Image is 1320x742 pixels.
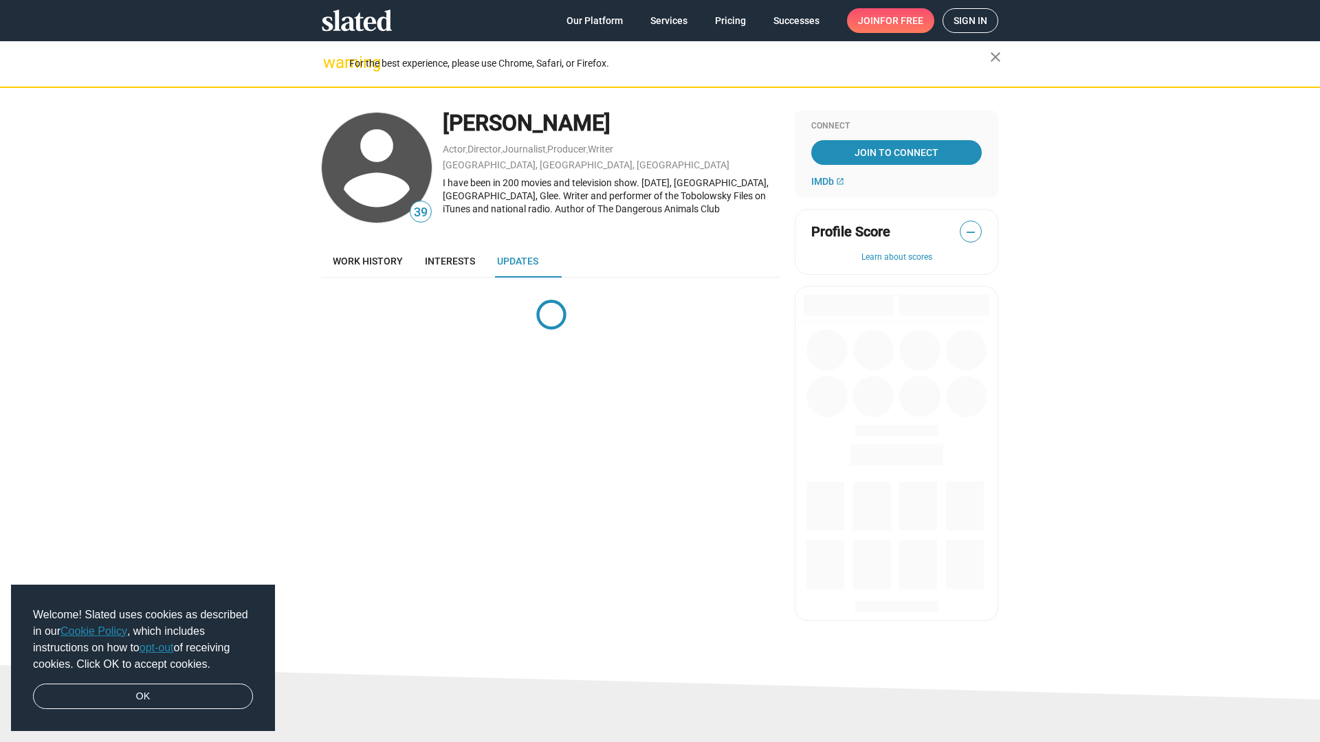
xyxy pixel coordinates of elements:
span: Interests [425,256,475,267]
span: for free [880,8,923,33]
span: IMDb [811,176,834,187]
span: Join [858,8,923,33]
span: , [466,146,467,154]
div: For the best experience, please use Chrome, Safari, or Firefox. [349,54,990,73]
span: Our Platform [566,8,623,33]
span: — [960,223,981,241]
div: Connect [811,121,982,132]
div: [PERSON_NAME] [443,109,781,138]
a: Services [639,8,698,33]
div: cookieconsent [11,585,275,732]
mat-icon: close [987,49,1004,65]
a: dismiss cookie message [33,684,253,710]
a: Joinfor free [847,8,934,33]
span: Successes [773,8,819,33]
span: Welcome! Slated uses cookies as described in our , which includes instructions on how to of recei... [33,607,253,673]
mat-icon: warning [323,54,340,71]
span: Sign in [954,9,987,32]
a: [GEOGRAPHIC_DATA], [GEOGRAPHIC_DATA], [GEOGRAPHIC_DATA] [443,159,729,170]
a: Sign in [943,8,998,33]
a: Updates [486,245,549,278]
a: Our Platform [555,8,634,33]
span: Updates [497,256,538,267]
a: Join To Connect [811,140,982,165]
span: 39 [410,203,431,222]
span: Work history [333,256,403,267]
mat-icon: open_in_new [836,177,844,185]
a: Producer [547,144,586,155]
a: Writer [588,144,613,155]
a: Journalist [503,144,546,155]
a: Pricing [704,8,757,33]
a: opt-out [140,642,174,653]
button: Learn about scores [811,252,982,263]
span: , [586,146,588,154]
a: Work history [322,245,414,278]
a: Interests [414,245,486,278]
span: Profile Score [811,223,890,241]
a: Cookie Policy [60,625,127,637]
span: Pricing [715,8,746,33]
span: Join To Connect [814,140,979,165]
a: IMDb [811,176,844,187]
a: Director [467,144,501,155]
span: Services [650,8,687,33]
span: , [546,146,547,154]
div: I have been in 200 movies and television show. [DATE], [GEOGRAPHIC_DATA], [GEOGRAPHIC_DATA], Glee... [443,177,781,215]
a: Actor [443,144,466,155]
a: Successes [762,8,830,33]
span: , [501,146,503,154]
